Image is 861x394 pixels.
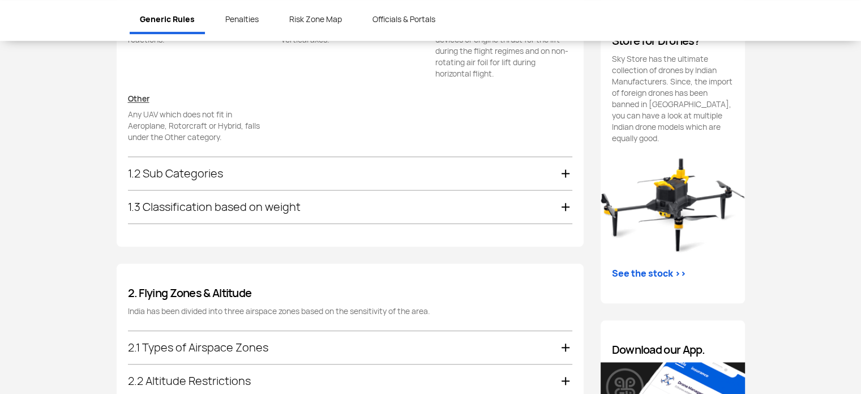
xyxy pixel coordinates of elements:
[130,7,205,34] a: Generic Rules
[128,157,572,190] div: 1.2 Sub Categories
[215,7,269,32] a: Penalties
[612,267,686,281] a: See the stock >>
[128,190,572,223] div: 1.3 Classification based on weight
[612,343,734,357] h4: Download our App.
[612,53,734,144] p: Sky Store has the ultimate collection of drones by Indian Manufacturers. Since, the import of for...
[601,158,745,253] img: Did you know about NPNT drones?
[128,94,149,104] u: Other
[612,20,734,48] h4: Have you explored Sky Store for Drones?
[128,109,265,143] p: Any UAV which does not fit in Aeroplane, Rotorcraft or Hybrid, falls under the Other category.
[279,7,352,32] a: Risk Zone Map
[128,306,572,317] p: India has been divided into three airspace zones based on the sensitivity of the area.
[128,331,572,364] div: 2.1 Types of Airspace Zones
[362,7,446,32] a: Officials & Portals
[128,286,572,300] h4: 2. Flying Zones & Altitude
